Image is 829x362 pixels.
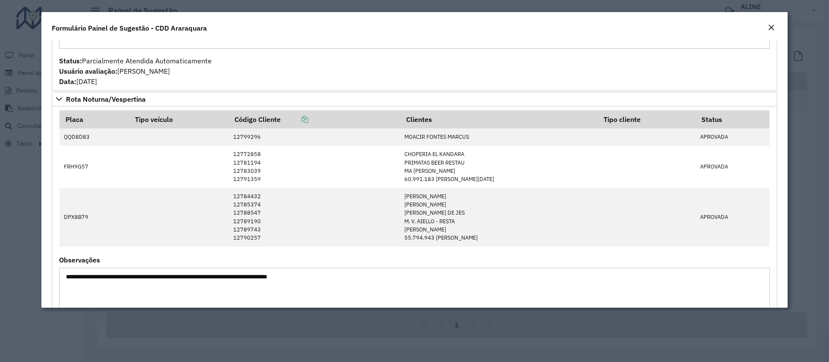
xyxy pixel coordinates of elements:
th: Placa [59,110,129,128]
td: MOACIR FONTES MARCUS [400,128,598,146]
td: CHOPERIA EL KANDARA PRIMATAS BEER RESTAU MA [PERSON_NAME] 60.991.183 [PERSON_NAME][DATE] [400,146,598,188]
td: APROVADA [695,128,770,146]
strong: Usuário avaliação: [59,67,117,75]
td: FRH9G57 [59,146,129,188]
th: Status [695,110,770,128]
strong: Data: [59,77,76,86]
strong: Status: [59,56,82,65]
td: 12772858 12781194 12783039 12791359 [229,146,400,188]
th: Tipo veículo [129,110,229,128]
button: Close [765,22,777,34]
a: Rota Noturna/Vespertina [52,92,777,106]
label: Observações [59,255,100,265]
td: APROVADA [695,146,770,188]
td: APROVADA [695,188,770,247]
th: Código Cliente [229,110,400,128]
td: 12784432 12785374 12788547 12789190 12789743 12790257 [229,188,400,247]
h4: Formulário Painel de Sugestão - CDD Araraquara [52,23,207,33]
em: Fechar [768,24,775,31]
td: DPX8B79 [59,188,129,247]
td: 12799296 [229,128,400,146]
th: Tipo cliente [598,110,695,128]
td: [PERSON_NAME] [PERSON_NAME] [PERSON_NAME] DE JES M. V. AIELLO - RESTA [PERSON_NAME] 55.794.943 [P... [400,188,598,247]
span: Rota Noturna/Vespertina [66,96,146,103]
th: Clientes [400,110,598,128]
td: QQD8D83 [59,128,129,146]
a: Copiar [281,115,308,124]
span: Parcialmente Atendida Automaticamente [PERSON_NAME] [DATE] [59,56,212,86]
